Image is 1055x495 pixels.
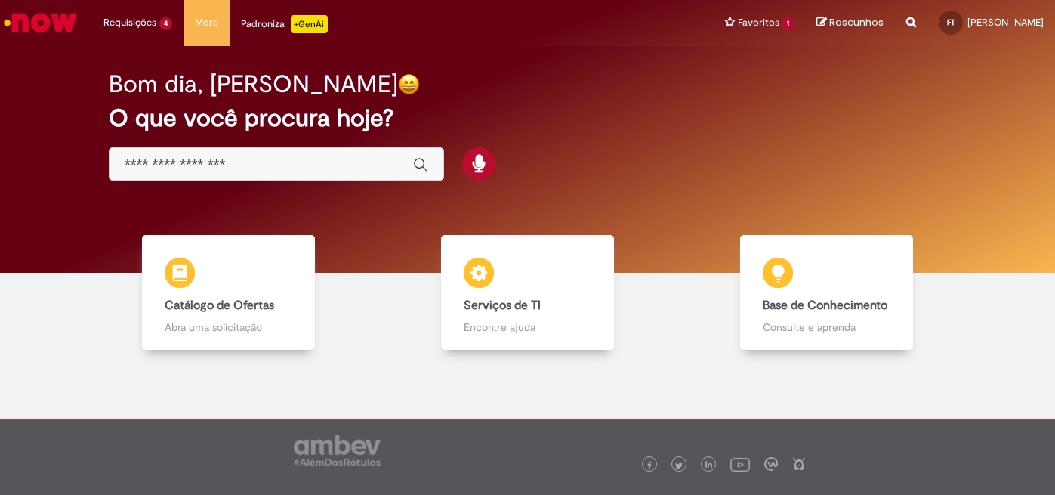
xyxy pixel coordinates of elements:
[159,17,172,30] span: 4
[730,454,750,474] img: logo_footer_youtube.png
[675,462,683,469] img: logo_footer_twitter.png
[294,435,381,466] img: logo_footer_ambev_rotulo_gray.png
[103,15,156,30] span: Requisições
[398,73,420,95] img: happy-face.png
[764,457,778,471] img: logo_footer_workplace.png
[816,16,884,30] a: Rascunhos
[829,15,884,29] span: Rascunhos
[464,320,591,335] p: Encontre ajuda
[677,235,976,351] a: Base de Conhecimento Consulte e aprenda
[79,235,378,351] a: Catálogo de Ofertas Abra uma solicitação
[763,298,887,313] b: Base de Conhecimento
[291,15,328,33] p: +GenAi
[109,71,398,97] h2: Bom dia, [PERSON_NAME]
[763,320,890,335] p: Consulte e aprenda
[464,298,541,313] b: Serviços de TI
[378,235,677,351] a: Serviços de TI Encontre ajuda
[967,16,1044,29] span: [PERSON_NAME]
[165,298,274,313] b: Catálogo de Ofertas
[947,17,955,27] span: FT
[241,15,328,33] div: Padroniza
[782,17,794,30] span: 1
[165,320,292,335] p: Abra uma solicitação
[792,457,806,471] img: logo_footer_naosei.png
[195,15,218,30] span: More
[109,105,946,131] h2: O que você procura hoje?
[738,15,779,30] span: Favoritos
[705,461,713,470] img: logo_footer_linkedin.png
[646,462,653,469] img: logo_footer_facebook.png
[2,8,79,38] img: ServiceNow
